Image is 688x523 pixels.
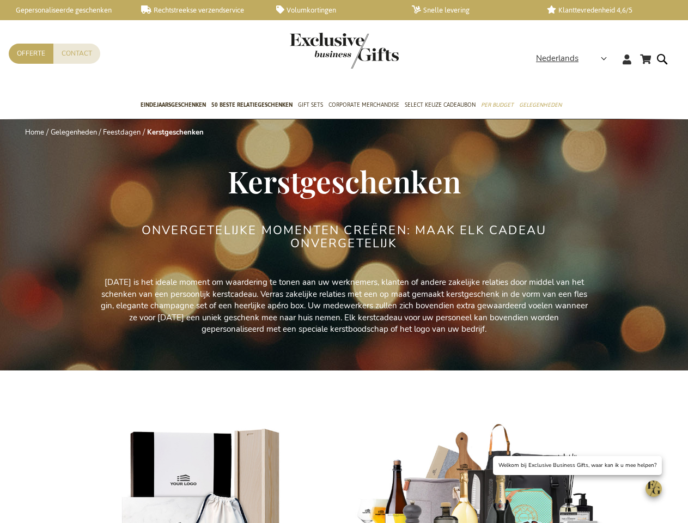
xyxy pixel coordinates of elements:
[103,127,141,137] a: Feestdagen
[141,5,259,15] a: Rechtstreekse verzendservice
[99,277,589,335] p: [DATE] is het ideale moment om waardering te tonen aan uw werknemers, klanten of andere zakelijke...
[328,99,399,111] span: Corporate Merchandise
[147,127,204,137] strong: Kerstgeschenken
[481,92,514,119] a: Per Budget
[290,33,344,69] a: store logo
[481,99,514,111] span: Per Budget
[328,92,399,119] a: Corporate Merchandise
[519,99,562,111] span: Gelegenheden
[405,92,476,119] a: Select Keuze Cadeaubon
[276,5,394,15] a: Volumkortingen
[519,92,562,119] a: Gelegenheden
[53,44,100,64] a: Contact
[5,5,124,15] a: Gepersonaliseerde geschenken
[228,161,461,201] span: Kerstgeschenken
[290,33,399,69] img: Exclusive Business gifts logo
[141,99,206,111] span: Eindejaarsgeschenken
[211,92,293,119] a: 50 beste relatiegeschenken
[211,99,293,111] span: 50 beste relatiegeschenken
[25,127,44,137] a: Home
[536,52,579,65] span: Nederlands
[547,5,665,15] a: Klanttevredenheid 4,6/5
[298,99,323,111] span: Gift Sets
[9,44,53,64] a: Offerte
[412,5,530,15] a: Snelle levering
[298,92,323,119] a: Gift Sets
[405,99,476,111] span: Select Keuze Cadeaubon
[140,224,549,250] h2: ONVERGETELIJKE MOMENTEN CREËREN: MAAK ELK CADEAU ONVERGETELIJK
[51,127,97,137] a: Gelegenheden
[141,92,206,119] a: Eindejaarsgeschenken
